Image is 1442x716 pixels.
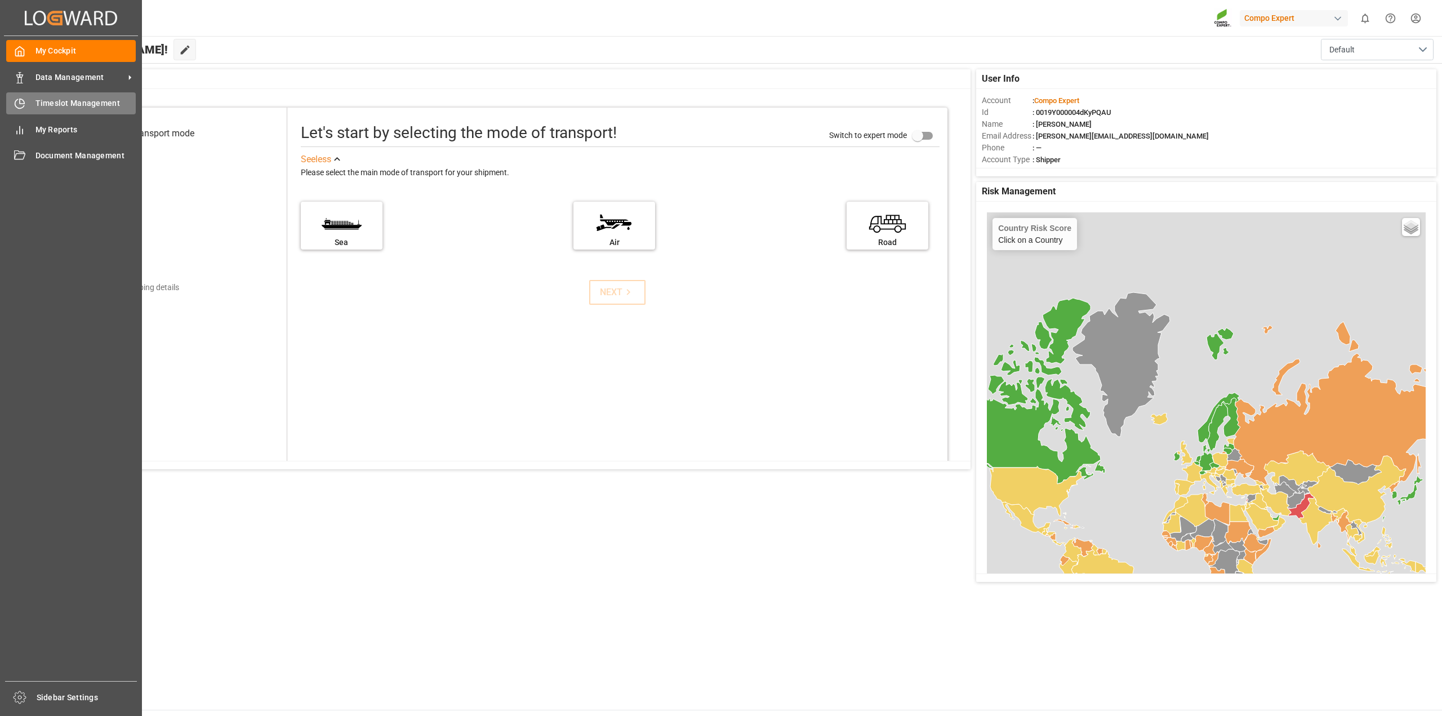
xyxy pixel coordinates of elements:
[6,40,136,62] a: My Cockpit
[982,106,1032,118] span: Id
[982,185,1056,198] span: Risk Management
[1321,39,1434,60] button: open menu
[1032,108,1111,117] span: : 0019Y000004dKyPQAU
[6,145,136,167] a: Document Management
[306,237,377,248] div: Sea
[35,150,136,162] span: Document Management
[982,130,1032,142] span: Email Address
[982,118,1032,130] span: Name
[982,142,1032,154] span: Phone
[829,131,907,140] span: Switch to expert mode
[982,72,1020,86] span: User Info
[35,97,136,109] span: Timeslot Management
[998,224,1071,244] div: Click on a Country
[301,121,617,145] div: Let's start by selecting the mode of transport!
[35,45,136,57] span: My Cockpit
[1402,218,1420,236] a: Layers
[107,127,194,140] div: Select transport mode
[579,237,649,248] div: Air
[998,224,1071,233] h4: Country Risk Score
[1032,96,1079,105] span: :
[1032,120,1092,128] span: : [PERSON_NAME]
[109,282,179,293] div: Add shipping details
[1378,6,1403,31] button: Help Center
[37,692,137,704] span: Sidebar Settings
[1034,96,1079,105] span: Compo Expert
[600,286,634,299] div: NEXT
[35,124,136,136] span: My Reports
[1214,8,1232,28] img: Screenshot%202023-09-29%20at%2010.02.21.png_1712312052.png
[982,95,1032,106] span: Account
[1352,6,1378,31] button: show 0 new notifications
[35,72,124,83] span: Data Management
[1032,132,1209,140] span: : [PERSON_NAME][EMAIL_ADDRESS][DOMAIN_NAME]
[1329,44,1355,56] span: Default
[982,154,1032,166] span: Account Type
[301,166,940,180] div: Please select the main mode of transport for your shipment.
[6,92,136,114] a: Timeslot Management
[589,280,646,305] button: NEXT
[852,237,923,248] div: Road
[301,153,331,166] div: See less
[6,118,136,140] a: My Reports
[1240,7,1352,29] button: Compo Expert
[1032,144,1042,152] span: : —
[1240,10,1348,26] div: Compo Expert
[1032,155,1061,164] span: : Shipper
